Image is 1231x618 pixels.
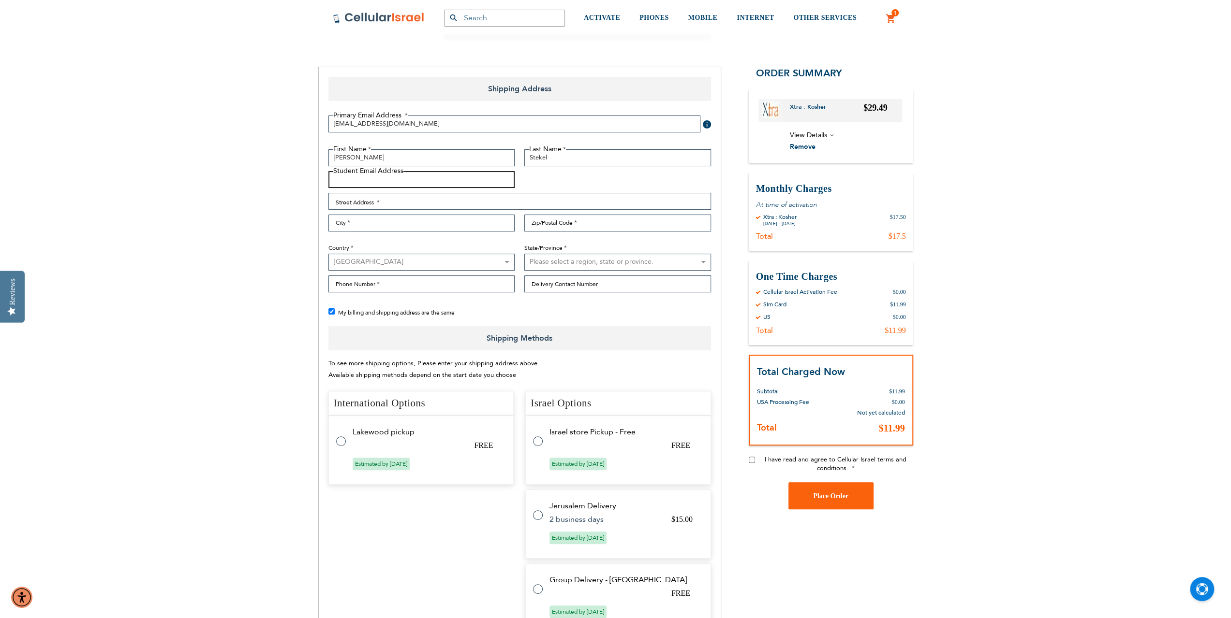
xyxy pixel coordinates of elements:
span: $0.00 [892,399,905,405]
span: Place Order [813,492,848,500]
strong: Total [757,422,777,434]
p: At time of activation [756,200,906,209]
button: Place Order [788,482,874,509]
span: $11.99 [879,423,905,433]
a: Xtra : Kosher [790,103,833,118]
th: Subtotal [757,379,832,397]
div: $11.99 [890,301,906,308]
div: US [763,313,771,321]
span: $15.00 [671,515,693,523]
div: $0.00 [893,288,906,296]
div: $17.5 [889,231,906,241]
strong: Total Charged Now [757,365,845,378]
span: View Details [790,130,827,140]
td: Group Delivery - [GEOGRAPHIC_DATA] [549,575,699,584]
div: Xtra : Kosher [763,213,797,221]
span: My billing and shipping address are the same [338,309,455,316]
span: FREE [671,589,690,597]
span: Estimated by [DATE] [353,458,410,470]
div: Reviews [8,278,17,305]
div: Sim Card [763,301,786,308]
td: Jerusalem Delivery [549,502,699,510]
input: Search [444,10,565,27]
span: FREE [474,441,493,449]
span: Estimated by [DATE] [549,605,607,618]
div: $11.99 [885,326,905,335]
span: Shipping Address [328,77,711,101]
span: $11.99 [889,388,905,395]
span: FREE [671,441,690,449]
div: Total [756,326,773,335]
h3: Monthly Charges [756,182,906,195]
span: PHONES [639,14,669,21]
img: Cellular Israel Logo [333,12,425,24]
div: $17.50 [890,213,906,227]
span: $29.49 [863,103,888,113]
span: Remove [790,142,816,151]
img: Xtra : Kosher [762,101,779,118]
span: Shipping Methods [328,326,711,350]
span: MOBILE [688,14,718,21]
a: 1 [886,13,896,25]
span: OTHER SERVICES [793,14,857,21]
span: ACTIVATE [584,14,620,21]
span: INTERNET [737,14,774,21]
div: Accessibility Menu [11,587,32,608]
span: I have read and agree to Cellular Israel terms and conditions. [765,455,906,473]
h4: Israel Options [525,391,711,416]
span: To see more shipping options, Please enter your shipping address above. Available shipping method... [328,359,539,380]
h4: International Options [328,391,514,416]
td: Israel store Pickup - Free [549,428,699,436]
div: [DATE] - [DATE] [763,221,797,227]
span: 1 [893,9,897,17]
h3: One Time Charges [756,270,906,283]
div: $0.00 [893,313,906,321]
span: Estimated by [DATE] [549,458,607,470]
td: Lakewood pickup [353,428,502,436]
span: Not yet calculated [857,409,905,417]
span: USA Processing Fee [757,398,809,406]
div: Cellular Israel Activation Fee [763,288,837,296]
span: Estimated by [DATE] [549,532,607,544]
td: 2 business days [549,515,659,524]
div: Total [756,231,773,241]
span: Order Summary [756,67,842,80]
